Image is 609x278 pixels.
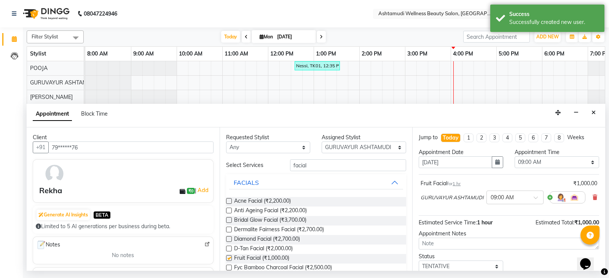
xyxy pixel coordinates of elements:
[421,180,461,187] div: Fruit Facial
[451,48,475,59] a: 4:00 PM
[33,107,72,121] span: Appointment
[556,193,565,202] img: Hairdresser.png
[84,3,117,24] b: 08047224946
[81,110,108,117] span: Block Time
[220,161,284,169] div: Select Services
[443,134,459,142] div: Today
[30,79,96,86] span: GURUVAYUR ASHTAMUDI
[567,133,584,141] div: Weeks
[464,133,473,142] li: 1
[19,3,72,24] img: logo
[94,211,110,219] span: BETA
[477,133,486,142] li: 2
[33,141,49,153] button: +91
[534,32,561,42] button: ADD NEW
[405,48,429,59] a: 3:00 PM
[314,48,338,59] a: 1:00 PM
[570,193,579,202] img: Interior.png
[477,219,493,226] span: 1 hour
[234,207,307,216] span: Anti Ageing Facial (₹2,200.00)
[542,48,566,59] a: 6:00 PM
[453,181,461,186] span: 1 hr
[43,163,65,185] img: avatar
[275,31,313,43] input: 2025-09-01
[195,186,210,195] span: |
[268,48,295,59] a: 12:00 PM
[509,10,599,18] div: Success
[509,18,599,26] div: Successfully created new user.
[39,185,62,196] div: Rekha
[234,264,332,273] span: Fyc Bamboo Charcoal Facial (₹2,500.00)
[36,240,60,250] span: Notes
[536,34,559,40] span: ADD NEW
[187,188,195,194] span: ₹0
[573,180,597,187] div: ₹1,000.00
[419,219,477,226] span: Estimated Service Time:
[447,181,461,186] small: for
[85,48,110,59] a: 8:00 AM
[290,159,407,171] input: Search by service name
[234,216,306,226] span: Bridal Glow Facial (₹3,700.00)
[502,133,512,142] li: 4
[177,48,204,59] a: 10:00 AM
[234,178,259,187] div: FACIALS
[515,148,599,156] div: Appointment Time
[577,248,601,270] iframe: chat widget
[258,34,275,40] span: Mon
[419,133,438,141] div: Jump to
[196,186,210,195] a: Add
[322,133,406,141] div: Assigned Stylist
[574,219,599,226] span: ₹1,000.00
[419,156,492,168] input: yyyy-mm-dd
[463,31,530,43] input: Search Appointment
[234,245,293,254] span: D-Tan Facial (₹2,000.00)
[33,133,214,141] div: Client
[419,253,503,261] div: Status
[30,94,73,100] span: [PERSON_NAME]
[229,176,403,189] button: FACIALS
[489,133,499,142] li: 3
[221,31,240,43] span: Today
[554,133,564,142] li: 8
[541,133,551,142] li: 7
[497,48,521,59] a: 5:00 PM
[234,226,324,235] span: Dermalite Fairness Facial (₹2,700.00)
[223,48,250,59] a: 11:00 AM
[234,197,291,207] span: Acne Facial (₹2,200.00)
[536,219,574,226] span: Estimated Total:
[37,210,90,220] button: Generate AI Insights
[36,222,210,230] div: Limited to 5 AI generations per business during beta.
[419,148,503,156] div: Appointment Date
[112,251,134,259] span: No notes
[295,62,339,69] div: Nessi, TK01, 12:35 PM-01:35 PM, Eyebrows Threading (₹50),Chin Threading (₹50),Upper Lip Threading...
[32,33,58,40] span: Filter Stylist
[226,133,311,141] div: Requested Stylist
[234,254,289,264] span: Fruit Facial (₹1,000.00)
[588,107,599,119] button: Close
[30,65,48,71] span: POOJA
[515,133,525,142] li: 5
[48,141,214,153] input: Search by Name/Mobile/Email/Code
[234,235,300,245] span: Diamond Facial (₹2,700.00)
[419,230,599,238] div: Appointment Notes
[421,194,483,202] span: GURUVAYUR ASHTAMUDI
[30,50,46,57] span: Stylist
[528,133,538,142] li: 6
[131,48,156,59] a: 9:00 AM
[360,48,384,59] a: 2:00 PM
